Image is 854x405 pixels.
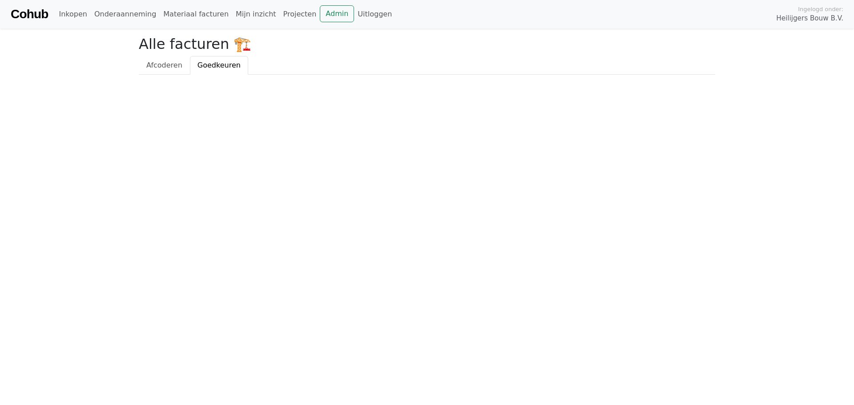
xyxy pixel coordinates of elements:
[776,13,843,24] span: Heilijgers Bouw B.V.
[91,5,160,23] a: Onderaanneming
[798,5,843,13] span: Ingelogd onder:
[146,61,182,69] span: Afcoderen
[160,5,232,23] a: Materiaal facturen
[139,36,715,52] h2: Alle facturen 🏗️
[280,5,320,23] a: Projecten
[190,56,248,75] a: Goedkeuren
[11,4,48,25] a: Cohub
[354,5,395,23] a: Uitloggen
[139,56,190,75] a: Afcoderen
[320,5,354,22] a: Admin
[232,5,280,23] a: Mijn inzicht
[197,61,241,69] span: Goedkeuren
[55,5,90,23] a: Inkopen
